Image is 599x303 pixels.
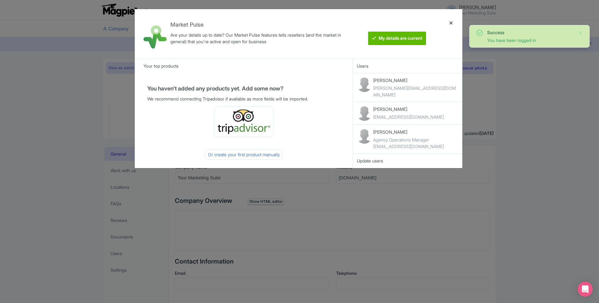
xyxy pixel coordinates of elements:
[217,109,271,134] img: ta_logo-885a1c64328048f2535e39284ba9d771.png
[373,85,458,98] div: [PERSON_NAME][EMAIL_ADDRESS][DOMAIN_NAME]
[373,114,444,120] div: [EMAIL_ADDRESS][DOMAIN_NAME]
[373,143,444,150] div: [EMAIL_ADDRESS][DOMAIN_NAME]
[143,25,167,49] img: market_pulse-1-0a5220b3d29e4a0de46fb7534bebe030.svg
[487,29,573,36] div: Success
[147,85,341,92] h4: You haven't added any products yet. Add some now?
[357,129,372,144] img: contact-b11cc6e953956a0c50a2f97983291f06.png
[357,106,372,121] img: contact-b11cc6e953956a0c50a2f97983291f06.png
[135,59,353,73] div: Your top products
[368,32,426,45] btn: My details are current
[578,282,593,297] div: Open Intercom Messenger
[357,77,372,92] img: contact-b11cc6e953956a0c50a2f97983291f06.png
[170,22,350,28] h4: Market Pulse
[373,129,444,135] p: [PERSON_NAME]
[373,136,444,143] div: Agency Operations Manager
[357,157,458,164] div: Update users
[170,32,350,45] div: Are your details up to date? Our Market Pulse features tells resellers (and the market in general...
[205,150,283,160] div: Or create your first product manually
[147,95,341,102] p: We recommend connecting Tripadvisor if available as more fields will be imported.
[373,106,444,112] p: [PERSON_NAME]
[487,37,573,44] div: You have been logged in
[353,59,462,73] div: Users
[373,77,458,84] p: [PERSON_NAME]
[578,29,583,37] button: Close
